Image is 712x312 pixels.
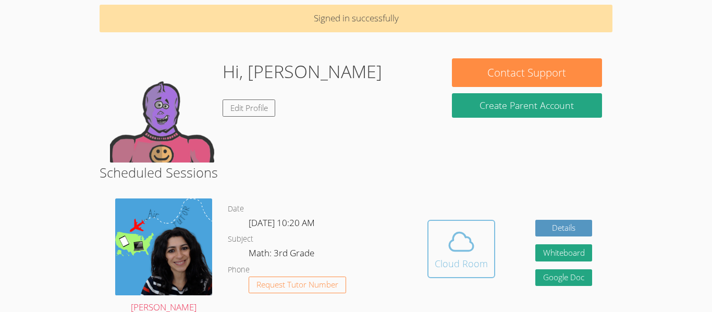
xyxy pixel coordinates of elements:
button: Request Tutor Number [249,277,346,294]
h2: Scheduled Sessions [100,163,612,182]
div: Cloud Room [435,256,488,271]
button: Whiteboard [535,244,593,261]
dt: Date [228,203,244,216]
span: [DATE] 10:20 AM [249,217,315,229]
img: air%20tutor%20avatar.png [115,198,212,295]
p: Signed in successfully [100,5,612,32]
h1: Hi, [PERSON_NAME] [223,58,382,85]
button: Contact Support [452,58,602,87]
img: default.png [110,58,214,163]
button: Cloud Room [427,220,495,278]
dt: Phone [228,264,250,277]
dt: Subject [228,233,253,246]
dd: Math: 3rd Grade [249,246,316,264]
a: Edit Profile [223,99,276,117]
a: Google Doc [535,269,593,286]
button: Create Parent Account [452,93,602,118]
span: Request Tutor Number [256,281,338,289]
a: Details [535,220,593,237]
